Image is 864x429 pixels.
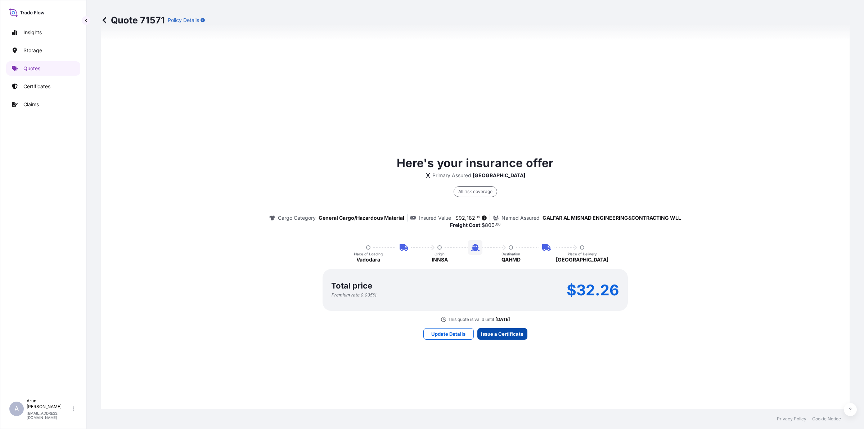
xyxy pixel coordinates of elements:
b: Freight Cost [450,222,480,228]
span: , [465,215,467,220]
p: GALFAR AL MISNAD ENGINEERING&CONTRACTING WLL [543,214,681,222]
span: 00 [496,223,500,226]
p: Quote 71571 [101,14,165,26]
p: Issue a Certificate [481,330,523,338]
p: Total price [331,282,372,289]
span: 19 [477,216,480,219]
a: Storage [6,43,80,58]
p: Cargo Category [278,214,316,222]
p: Here's your insurance offer [397,155,553,172]
a: Certificates [6,79,80,94]
p: General Cargo/Hazardous Material [319,214,404,222]
a: Privacy Policy [777,416,806,422]
p: QAHMD [501,256,521,263]
button: Issue a Certificate [477,328,527,340]
span: 800 [485,223,495,228]
a: Claims [6,97,80,112]
p: [EMAIL_ADDRESS][DOMAIN_NAME] [27,411,71,420]
span: A [14,405,19,412]
p: Place of Delivery [568,252,597,256]
a: Cookie Notice [812,416,841,422]
p: Claims [23,101,39,108]
p: [GEOGRAPHIC_DATA] [473,172,525,179]
div: All risk coverage [454,186,497,197]
p: Quotes [23,65,40,72]
span: $ [482,223,485,228]
span: 182 [467,215,475,220]
p: [GEOGRAPHIC_DATA] [556,256,608,263]
a: Quotes [6,61,80,76]
p: Place of Loading [354,252,383,256]
p: Arun [PERSON_NAME] [27,398,71,410]
p: Destination [501,252,520,256]
p: Named Assured [501,214,540,222]
p: Primary Assured [432,172,471,179]
span: . [495,223,496,226]
p: : [450,222,501,229]
span: 92 [459,215,465,220]
p: Insured Value [419,214,451,222]
a: Insights [6,25,80,40]
p: INNSA [432,256,448,263]
p: Insights [23,29,42,36]
button: Update Details [423,328,474,340]
p: Certificates [23,83,50,90]
span: $ [455,215,459,220]
span: . [476,216,477,219]
p: Premium rate 0.035 % [331,292,377,298]
p: Update Details [431,330,465,338]
p: Storage [23,47,42,54]
p: This quote is valid until [448,317,494,322]
p: Policy Details [168,17,199,24]
p: Vadodara [356,256,380,263]
p: Origin [435,252,445,256]
p: $32.26 [567,284,619,296]
p: [DATE] [495,317,510,322]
